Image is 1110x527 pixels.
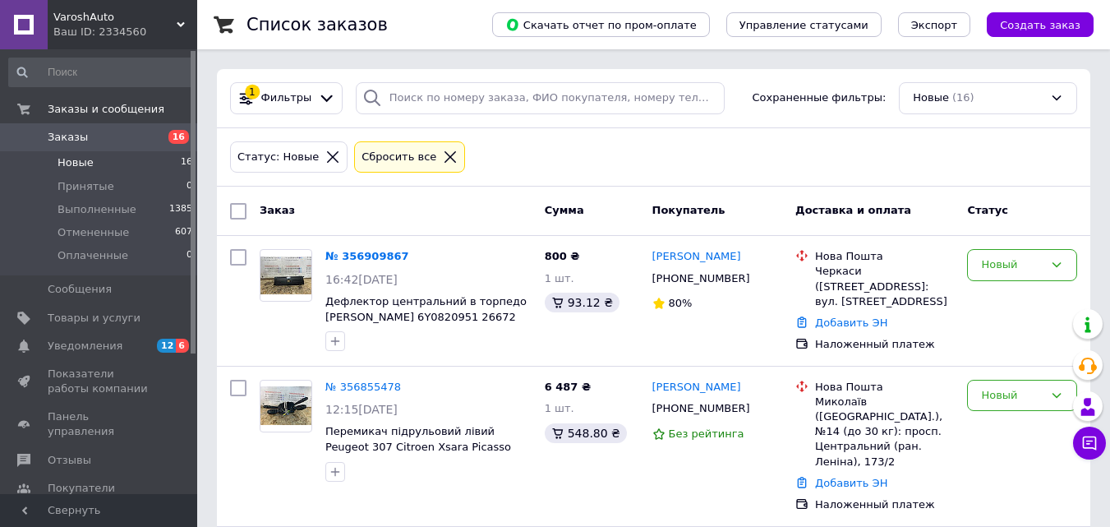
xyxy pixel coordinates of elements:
a: [PERSON_NAME] [652,249,741,265]
div: [PHONE_NUMBER] [649,398,753,419]
div: Новый [981,387,1043,404]
a: Фото товару [260,249,312,302]
div: Новый [981,257,1043,274]
span: Доставка и оплата [795,204,911,216]
img: Фото товару [260,386,311,425]
a: № 356909867 [325,250,409,262]
span: Сумма [545,204,584,216]
a: Фото товару [260,380,312,432]
button: Управление статусами [726,12,882,37]
span: 607 [175,225,192,240]
span: Панель управления [48,409,152,439]
span: Скачать отчет по пром-оплате [505,17,697,32]
span: Сохраненные фильтры: [753,90,887,106]
span: 1385 [169,202,192,217]
a: Добавить ЭН [815,317,887,329]
button: Создать заказ [987,12,1094,37]
span: 6 487 ₴ [545,381,591,393]
span: Покупатель [652,204,725,216]
div: Нова Пошта [815,249,954,264]
div: Черкаси ([STREET_ADDRESS]: вул. [STREET_ADDRESS] [815,264,954,309]
a: Дефлектор центральний в торпедо [PERSON_NAME] 6Y0820951 26672 [325,295,527,323]
span: 0 [187,248,192,263]
div: Нова Пошта [815,380,954,395]
div: Наложенный платеж [815,337,954,352]
span: 12:15[DATE] [325,403,398,416]
div: 93.12 ₴ [545,293,619,312]
span: Выполненные [58,202,136,217]
div: 548.80 ₴ [545,423,627,443]
span: Уведомления [48,339,122,354]
span: 16 [181,155,192,170]
span: 800 ₴ [545,250,580,262]
span: Статус [967,204,1008,216]
div: Сбросить все [358,149,440,166]
a: № 356855478 [325,381,401,393]
div: Ваш ID: 2334560 [53,25,197,39]
span: Отмененные [58,225,129,240]
span: Экспорт [911,19,957,31]
span: 16 [168,130,189,144]
span: 1 шт. [545,402,574,414]
input: Поиск по номеру заказа, ФИО покупателя, номеру телефона, Email, номеру накладной [356,82,725,114]
span: Оплаченные [58,248,128,263]
span: Новые [913,90,949,106]
div: 1 [245,85,260,99]
button: Чат с покупателем [1073,427,1106,460]
div: [PHONE_NUMBER] [649,268,753,289]
span: Без рейтинга [669,428,744,440]
span: Заказы [48,130,88,145]
input: Поиск [8,58,194,87]
span: 12 [157,339,176,353]
span: Показатели работы компании [48,367,152,396]
span: Принятые [58,179,114,194]
span: 16:42[DATE] [325,273,398,286]
a: Перемикач підрульовий лівий Peugeot 307 Citroen Xsara Picasso 96511201xt 25632 [325,425,511,468]
span: Товары и услуги [48,311,140,326]
a: Создать заказ [970,18,1094,30]
span: VaroshAuto [53,10,177,25]
span: Отзывы [48,453,91,468]
span: 1 шт. [545,272,574,284]
span: Сообщения [48,282,112,297]
span: 6 [176,339,189,353]
span: Покупатели [48,481,115,496]
div: Наложенный платеж [815,497,954,512]
span: (16) [952,91,974,104]
a: Добавить ЭН [815,477,887,489]
div: Статус: Новые [234,149,322,166]
button: Скачать отчет по пром-оплате [492,12,710,37]
span: Новые [58,155,94,170]
span: Управление статусами [739,19,868,31]
button: Экспорт [898,12,970,37]
span: 80% [669,297,693,309]
a: [PERSON_NAME] [652,380,741,395]
span: Заказы и сообщения [48,102,164,117]
span: 0 [187,179,192,194]
span: Фильтры [261,90,312,106]
img: Фото товару [260,257,311,295]
div: Миколаїв ([GEOGRAPHIC_DATA].), №14 (до 30 кг): просп. Центральний (ран. Леніна), 173/2 [815,395,954,469]
span: Создать заказ [1000,19,1080,31]
span: Заказ [260,204,295,216]
h1: Список заказов [246,15,388,35]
